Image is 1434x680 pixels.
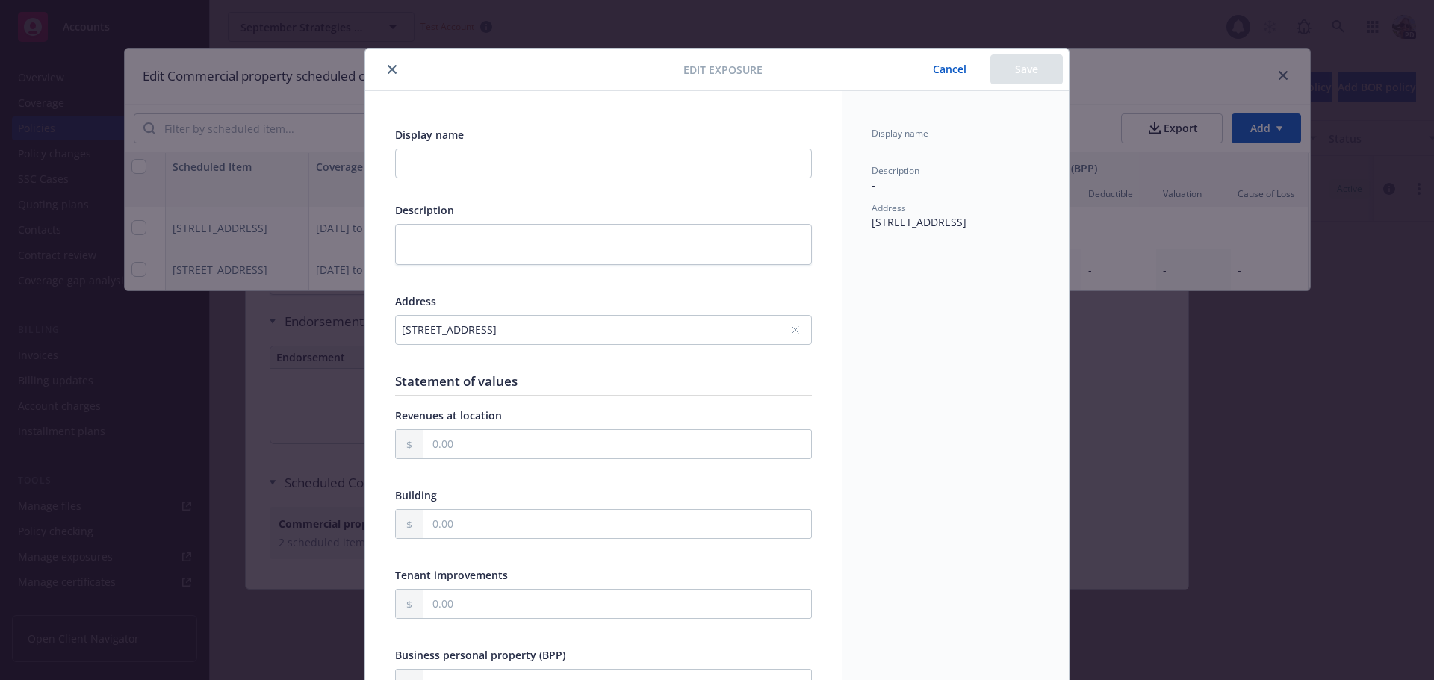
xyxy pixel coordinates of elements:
[909,54,990,84] button: Cancel
[395,373,812,389] h1: Statement of values
[423,590,811,618] input: 0.00
[395,648,565,662] span: Business personal property (BPP)
[423,510,811,538] input: 0.00
[395,408,502,422] span: Revenues at location
[872,202,906,214] span: Address
[683,62,763,78] span: Edit exposure
[383,60,401,78] button: close
[872,215,966,229] span: [STREET_ADDRESS]
[395,488,437,502] span: Building
[872,178,875,192] span: -
[395,203,454,217] span: Description
[395,315,812,345] button: [STREET_ADDRESS]
[395,294,436,308] span: Address
[402,322,790,337] div: [STREET_ADDRESS]
[872,140,875,155] span: -
[395,128,464,142] span: Display name
[872,127,928,140] span: Display name
[423,430,811,458] input: 0.00
[395,568,508,582] span: Tenant improvements
[872,164,919,177] span: Description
